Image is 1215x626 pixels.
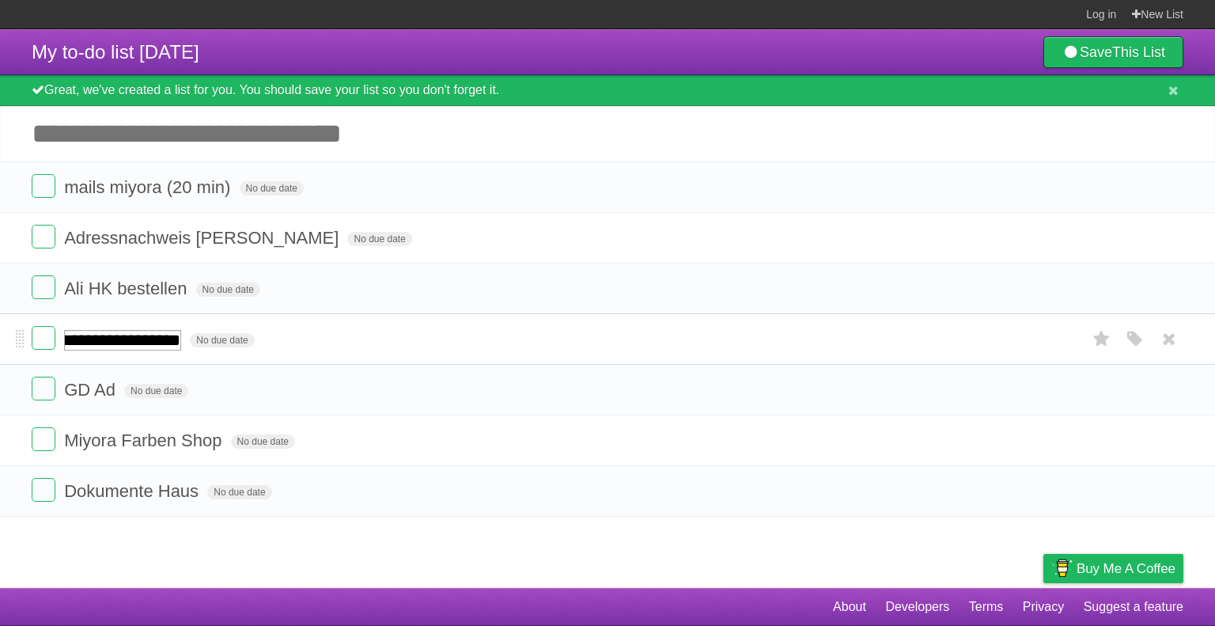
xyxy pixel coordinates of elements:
[32,225,55,249] label: Done
[32,326,55,350] label: Done
[1087,427,1117,453] label: Star task
[969,592,1004,622] a: Terms
[124,384,188,398] span: No due date
[64,431,225,450] span: Miyora Farben Shop
[1043,554,1183,583] a: Buy me a coffee
[196,283,260,297] span: No due date
[1084,592,1183,622] a: Suggest a feature
[64,481,202,501] span: Dokumente Haus
[1087,225,1117,251] label: Star task
[64,177,234,197] span: mails miyora (20 min)
[1077,555,1175,582] span: Buy me a coffee
[1087,326,1117,352] label: Star task
[190,333,254,347] span: No due date
[833,592,866,622] a: About
[207,485,271,499] span: No due date
[1051,555,1073,582] img: Buy me a coffee
[1112,44,1165,60] b: This List
[32,427,55,451] label: Done
[1087,478,1117,504] label: Star task
[64,380,119,400] span: GD Ad
[32,275,55,299] label: Done
[231,434,295,449] span: No due date
[32,41,199,63] span: My to-do list [DATE]
[1087,174,1117,200] label: Star task
[32,377,55,400] label: Done
[1023,592,1064,622] a: Privacy
[32,174,55,198] label: Done
[1087,377,1117,403] label: Star task
[1043,36,1183,68] a: SaveThis List
[885,592,949,622] a: Developers
[32,478,55,502] label: Done
[240,181,304,195] span: No due date
[1087,275,1117,302] label: Star task
[64,279,191,298] span: Ali HK bestellen
[64,228,343,248] span: Adressnachweis [PERSON_NAME]
[347,232,411,246] span: No due date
